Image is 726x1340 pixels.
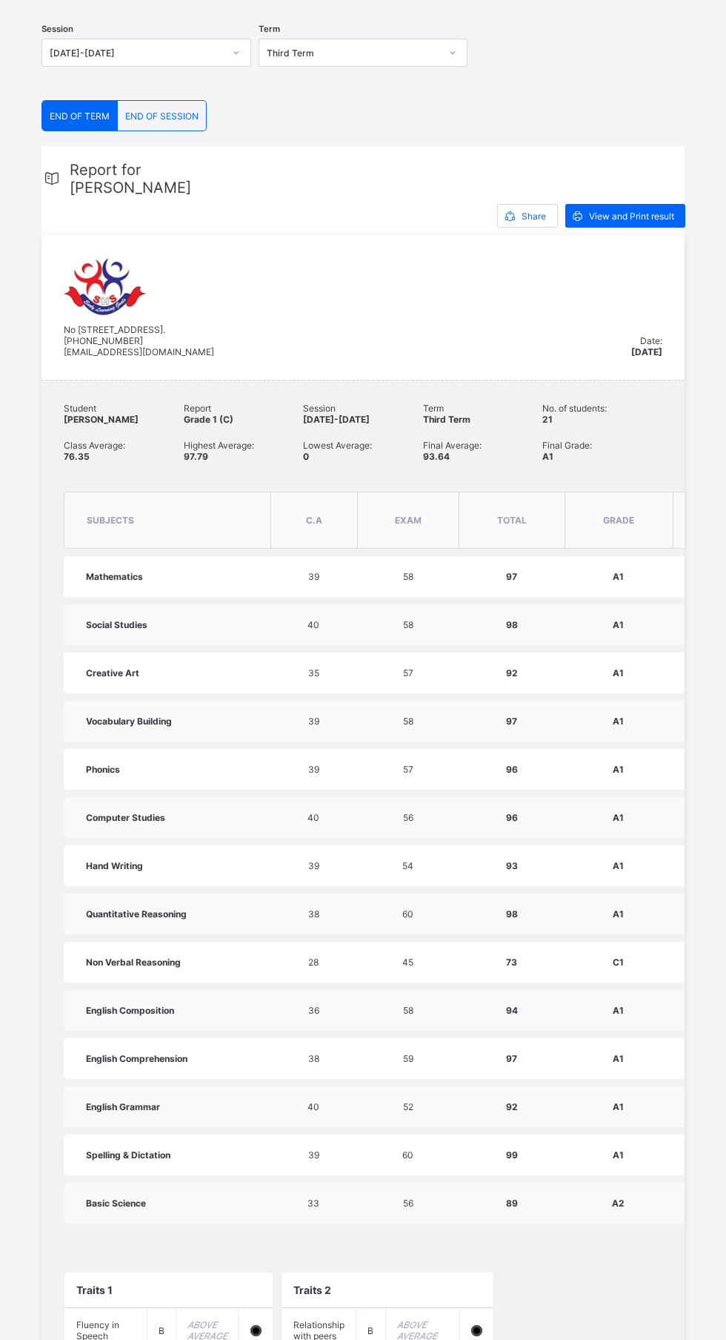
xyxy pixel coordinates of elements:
[403,1005,413,1016] span: 58
[403,571,413,582] span: 58
[86,1149,170,1161] span: Spelling & Dictation
[613,1005,624,1016] span: A1
[86,1053,187,1064] span: English Comprehension
[86,667,139,679] span: Creative Art
[50,110,110,122] span: END OF TERM
[86,764,120,775] span: Phonics
[50,47,224,59] div: [DATE]-[DATE]
[159,1325,164,1336] span: B
[41,24,73,34] span: Session
[640,335,662,346] span: Date:
[308,764,319,775] span: 39
[613,716,624,727] span: A1
[76,1284,113,1296] span: Traits 1
[403,1198,413,1209] span: 56
[603,515,634,526] span: grade
[86,1198,146,1209] span: Basic Science
[522,211,546,222] span: Share
[506,860,518,871] span: 93
[613,1149,624,1161] span: A1
[86,812,165,823] span: Computer Studies
[307,1198,319,1209] span: 33
[64,414,139,425] span: [PERSON_NAME]
[542,414,553,425] span: 21
[64,403,184,414] span: Student
[506,1198,518,1209] span: 89
[506,1005,518,1016] span: 94
[308,1149,319,1161] span: 39
[86,571,143,582] span: Mathematics
[613,860,624,871] span: A1
[506,1101,518,1112] span: 92
[542,403,662,414] span: No. of students:
[506,716,517,727] span: 97
[308,1005,319,1016] span: 36
[293,1284,331,1296] span: Traits 2
[506,619,518,630] span: 98
[87,515,134,526] span: subjects
[402,957,413,968] span: 45
[423,403,543,414] span: Term
[307,619,319,630] span: 40
[423,451,450,462] span: 93.64
[308,908,319,920] span: 38
[403,619,413,630] span: 58
[613,908,624,920] span: A1
[308,716,319,727] span: 39
[423,440,543,451] span: Final Average:
[506,812,518,823] span: 96
[613,619,624,630] span: A1
[86,957,181,968] span: Non Verbal Reasoning
[403,716,413,727] span: 58
[86,1005,174,1016] span: English Composition
[631,346,662,357] span: [DATE]
[403,764,413,775] span: 57
[542,440,662,451] span: Final Grade:
[506,1053,517,1064] span: 97
[403,667,413,679] span: 57
[423,414,470,425] span: Third Term
[86,716,172,727] span: Vocabulary Building
[613,1053,624,1064] span: A1
[612,1198,625,1209] span: A2
[403,1053,413,1064] span: 59
[589,211,674,222] span: View and Print result
[308,571,319,582] span: 39
[184,414,233,425] span: Grade 1 (C)
[64,440,184,451] span: Class Average:
[303,403,423,414] span: Session
[497,515,527,526] span: total
[306,515,322,526] span: C.A
[308,667,319,679] span: 35
[86,1101,160,1112] span: English Grammar
[506,667,518,679] span: 92
[308,957,319,968] span: 28
[367,1325,373,1336] span: B
[64,324,214,357] span: No [STREET_ADDRESS]. [PHONE_NUMBER] [EMAIL_ADDRESS][DOMAIN_NAME]
[402,860,413,871] span: 54
[403,1101,413,1112] span: 52
[303,414,370,425] span: [DATE]-[DATE]
[613,812,624,823] span: A1
[303,440,423,451] span: Lowest Average:
[184,451,208,462] span: 97.79
[542,451,553,462] span: A1
[307,1101,319,1112] span: 40
[613,1101,624,1112] span: A1
[64,451,90,462] span: 76.35
[613,667,624,679] span: A1
[613,764,624,775] span: A1
[308,860,319,871] span: 39
[613,571,624,582] span: A1
[86,908,187,920] span: Quantitative Reasoning
[125,110,199,122] span: END OF SESSION
[506,764,518,775] span: 96
[303,451,309,462] span: 0
[70,161,251,197] span: Report for [PERSON_NAME]
[613,957,624,968] span: C1
[86,619,147,630] span: Social Studies
[259,24,280,34] span: Term
[402,908,413,920] span: 60
[506,571,517,582] span: 97
[86,860,143,871] span: Hand Writing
